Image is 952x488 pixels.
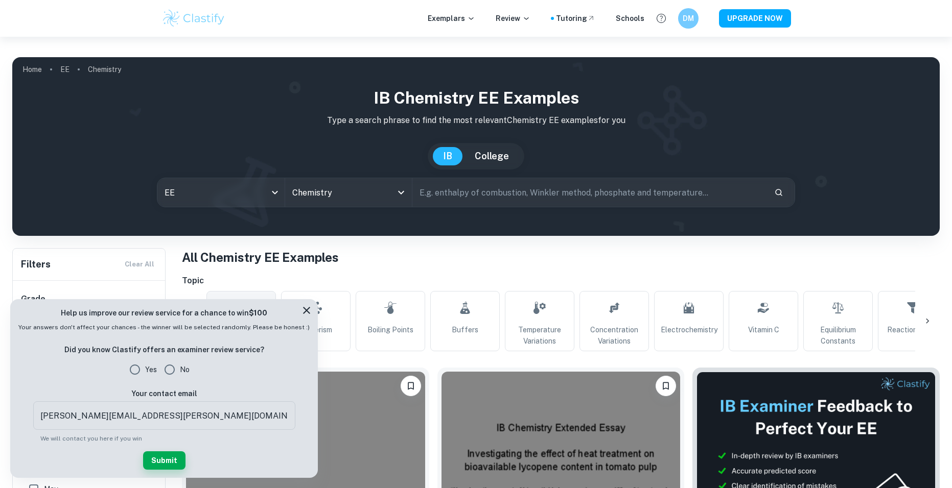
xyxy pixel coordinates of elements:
button: DM [678,8,699,29]
img: Clastify logo [161,8,226,29]
span: Concentration Variations [584,324,644,347]
span: Boiling Points [367,324,413,335]
strong: $100 [249,309,267,317]
span: Vitamin C [748,324,779,335]
p: We will contact you here if you win [40,434,288,443]
input: Your email... [33,401,295,430]
h6: Topic [182,275,940,287]
span: Buffers [452,324,478,335]
span: Reaction Rates [887,324,939,335]
h6: Grade [21,293,158,305]
span: Equilibrium Constants [808,324,868,347]
button: Submit [143,451,185,470]
h6: Help us improve our review service for a chance to win [61,307,267,319]
a: Home [22,62,42,77]
h6: DM [682,13,694,24]
h6: Filters [21,257,51,272]
h1: All Chemistry EE Examples [182,248,940,266]
p: Exemplars [428,13,475,24]
button: Bookmark [656,376,676,396]
span: Temperature Variations [509,324,570,347]
button: College [465,147,519,165]
span: Your answers don't affect your chances - the winner will be selected randomly. Please be honest :) [18,323,310,332]
button: Search [770,184,787,201]
h6: Your contact email [131,388,197,399]
button: Help and Feedback [653,10,670,27]
button: UPGRADE NOW [719,9,791,28]
input: E.g. enthalpy of combustion, Winkler method, phosphate and temperature... [412,178,766,207]
button: Bookmark [401,376,421,396]
h6: Did you know Clastify offers an examiner review service? [64,344,264,355]
p: Chemistry [88,64,121,75]
a: Tutoring [556,13,595,24]
img: profile cover [12,57,940,236]
span: Electrochemistry [661,324,717,335]
p: Type a search phrase to find the most relevant Chemistry EE examples for you [20,114,932,127]
button: IB [433,147,462,165]
span: Yes [145,364,157,375]
a: EE [60,62,69,77]
a: Schools [616,13,644,24]
div: EE [157,178,284,207]
span: No [180,364,190,375]
p: Review [496,13,530,24]
h1: IB Chemistry EE examples [20,86,932,110]
button: Open [394,185,408,200]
